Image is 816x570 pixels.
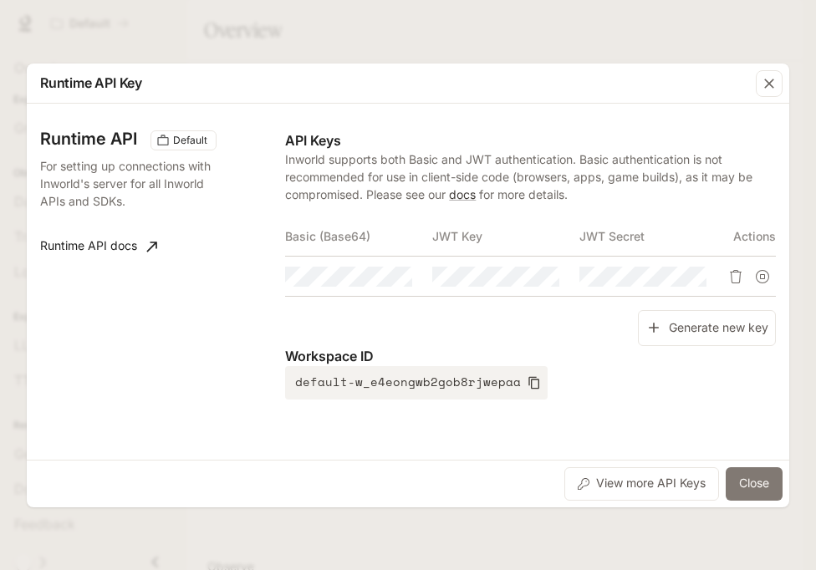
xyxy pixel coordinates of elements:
[285,216,432,257] th: Basic (Base64)
[40,157,214,210] p: For setting up connections with Inworld's server for all Inworld APIs and SDKs.
[33,230,164,263] a: Runtime API docs
[638,310,776,346] button: Generate new key
[40,130,137,147] h3: Runtime API
[285,130,776,150] p: API Keys
[579,216,727,257] th: JWT Secret
[285,346,776,366] p: Workspace ID
[40,73,142,93] p: Runtime API Key
[166,133,214,148] span: Default
[749,263,776,290] button: Suspend API key
[564,467,719,501] button: View more API Keys
[726,467,783,501] button: Close
[722,263,749,290] button: Delete API key
[150,130,217,150] div: These keys will apply to your current workspace only
[727,216,776,257] th: Actions
[432,216,579,257] th: JWT Key
[285,150,776,203] p: Inworld supports both Basic and JWT authentication. Basic authentication is not recommended for u...
[449,187,476,201] a: docs
[285,366,548,400] button: default-w_e4eongwb2gob8rjwepaa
